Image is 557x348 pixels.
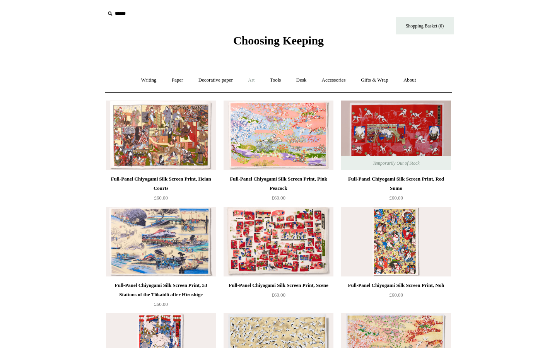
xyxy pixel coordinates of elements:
span: £60.00 [154,195,168,201]
a: Full-Panel Chiyogami Silk Screen Print, Heian Courts Full-Panel Chiyogami Silk Screen Print, Heia... [106,101,216,170]
a: Full-Panel Chiyogami Silk Screen Print, 53 Stations of the Tōkaidō after Hiroshige £60.00 [106,281,216,312]
span: £60.00 [389,195,403,201]
a: Writing [134,70,164,90]
a: Full-Panel Chiyogami Silk Screen Print, Scene £60.00 [224,281,333,312]
a: Desk [289,70,314,90]
a: Full-Panel Chiyogami Silk Screen Print, Pink Peacock Full-Panel Chiyogami Silk Screen Print, Pink... [224,101,333,170]
span: £60.00 [389,292,403,298]
div: Full-Panel Chiyogami Silk Screen Print, Heian Courts [108,174,214,193]
a: Tools [263,70,288,90]
a: Full-Panel Chiyogami Silk Screen Print, Scene Full-Panel Chiyogami Silk Screen Print, Scene [224,207,333,276]
span: £60.00 [272,195,285,201]
a: Shopping Basket (0) [396,17,454,34]
a: Full-Panel Chiyogami Silk Screen Print, 53 Stations of the Tōkaidō after Hiroshige Full-Panel Chi... [106,207,216,276]
a: Art [241,70,261,90]
img: Full-Panel Chiyogami Silk Screen Print, Heian Courts [106,101,216,170]
div: Full-Panel Chiyogami Silk Screen Print, 53 Stations of the Tōkaidō after Hiroshige [108,281,214,299]
div: Full-Panel Chiyogami Silk Screen Print, Pink Peacock [226,174,331,193]
img: Full-Panel Chiyogami Silk Screen Print, Scene [224,207,333,276]
div: Full-Panel Chiyogami Silk Screen Print, Noh [343,281,449,290]
a: Decorative paper [191,70,240,90]
a: Choosing Keeping [233,40,324,46]
a: Gifts & Wrap [354,70,395,90]
span: £60.00 [154,301,168,307]
a: Full-Panel Chiyogami Silk Screen Print, Noh £60.00 [341,281,451,312]
a: Full-Panel Chiyogami Silk Screen Print, Pink Peacock £60.00 [224,174,333,206]
a: Paper [165,70,190,90]
a: Full-Panel Chiyogami Silk Screen Print, Red Sumo £60.00 [341,174,451,206]
span: £60.00 [272,292,285,298]
a: Accessories [315,70,353,90]
img: Full-Panel Chiyogami Silk Screen Print, Noh [341,207,451,276]
a: Full-Panel Chiyogami Silk Screen Print, Red Sumo Full-Panel Chiyogami Silk Screen Print, Red Sumo... [341,101,451,170]
img: Full-Panel Chiyogami Silk Screen Print, 53 Stations of the Tōkaidō after Hiroshige [106,207,216,276]
span: Temporarily Out of Stock [365,156,427,170]
a: Full-Panel Chiyogami Silk Screen Print, Noh Full-Panel Chiyogami Silk Screen Print, Noh [341,207,451,276]
img: Full-Panel Chiyogami Silk Screen Print, Red Sumo [341,101,451,170]
a: Full-Panel Chiyogami Silk Screen Print, Heian Courts £60.00 [106,174,216,206]
img: Full-Panel Chiyogami Silk Screen Print, Pink Peacock [224,101,333,170]
span: Choosing Keeping [233,34,324,47]
div: Full-Panel Chiyogami Silk Screen Print, Scene [226,281,331,290]
div: Full-Panel Chiyogami Silk Screen Print, Red Sumo [343,174,449,193]
a: About [396,70,423,90]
